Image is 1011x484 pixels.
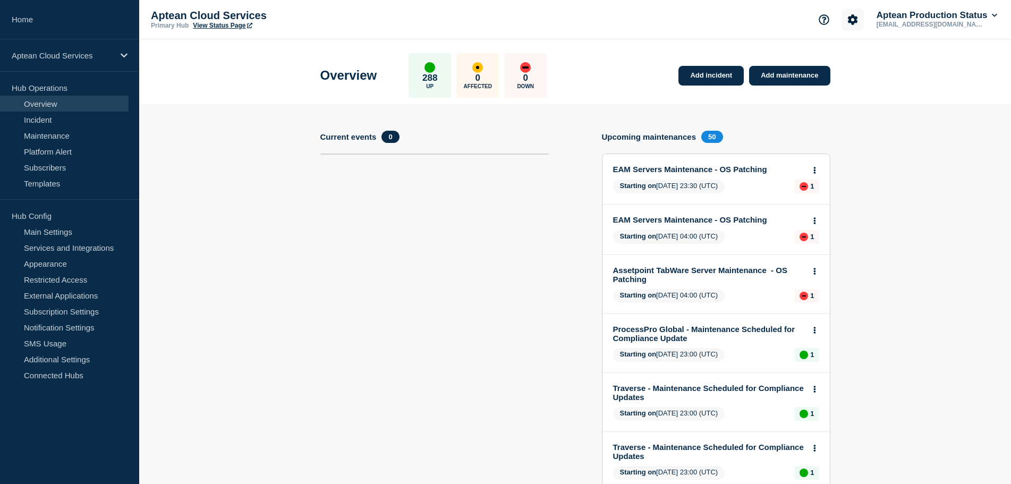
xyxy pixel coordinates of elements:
div: up [800,469,808,477]
p: Affected [464,83,492,89]
span: [DATE] 23:30 (UTC) [613,180,725,193]
a: Assetpoint TabWare Server Maintenance - OS Patching [613,266,805,284]
button: Support [813,9,835,31]
div: up [424,62,435,73]
a: View Status Page [193,22,252,29]
div: down [800,292,808,300]
p: [EMAIL_ADDRESS][DOMAIN_NAME] [874,21,985,28]
a: Add incident [678,66,744,86]
span: Starting on [620,350,657,358]
a: Traverse - Maintenance Scheduled for Compliance Updates [613,443,805,461]
a: EAM Servers Maintenance - OS Patching [613,165,805,174]
div: down [800,182,808,191]
span: [DATE] 04:00 (UTC) [613,289,725,303]
span: [DATE] 23:00 (UTC) [613,348,725,362]
p: 0 [475,73,480,83]
h1: Overview [320,68,377,83]
span: 50 [701,131,723,143]
span: Starting on [620,468,657,476]
div: affected [472,62,483,73]
div: up [800,351,808,359]
button: Aptean Production Status [874,10,999,21]
a: ProcessPro Global - Maintenance Scheduled for Compliance Update [613,325,805,343]
a: Traverse - Maintenance Scheduled for Compliance Updates [613,384,805,402]
h4: Upcoming maintenances [602,132,696,141]
a: Add maintenance [749,66,830,86]
a: EAM Servers Maintenance - OS Patching [613,215,805,224]
h4: Current events [320,132,377,141]
span: Starting on [620,409,657,417]
span: 0 [381,131,399,143]
div: down [800,233,808,241]
span: Starting on [620,182,657,190]
p: 1 [810,351,814,359]
p: 1 [810,182,814,190]
p: 0 [523,73,528,83]
p: 1 [810,292,814,300]
p: Aptean Cloud Services [12,51,114,60]
span: [DATE] 23:00 (UTC) [613,466,725,480]
span: Starting on [620,232,657,240]
span: [DATE] 23:00 (UTC) [613,407,725,421]
div: up [800,410,808,418]
button: Account settings [842,9,864,31]
p: 1 [810,469,814,477]
p: Down [517,83,534,89]
span: Starting on [620,291,657,299]
p: 1 [810,233,814,241]
p: 288 [422,73,437,83]
p: Primary Hub [151,22,189,29]
span: [DATE] 04:00 (UTC) [613,230,725,244]
p: Up [426,83,434,89]
p: Aptean Cloud Services [151,10,363,22]
div: down [520,62,531,73]
p: 1 [810,410,814,418]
